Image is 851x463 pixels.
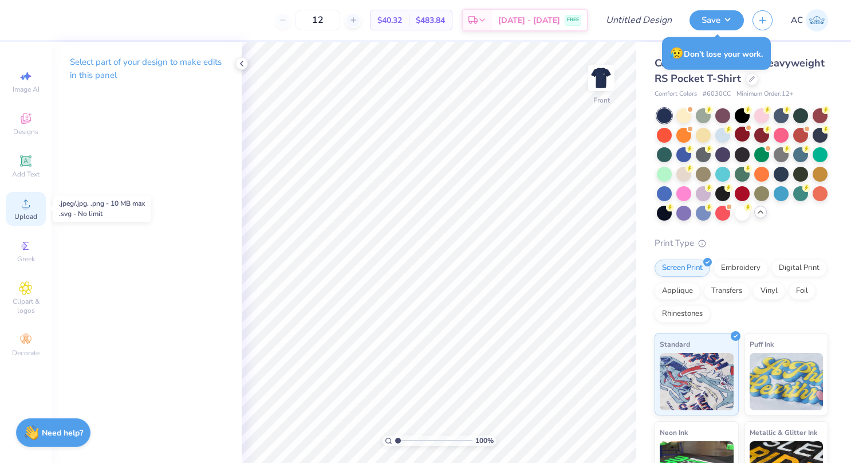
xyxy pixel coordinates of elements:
[59,209,145,219] div: .svg - No limit
[789,282,815,300] div: Foil
[771,260,827,277] div: Digital Print
[750,353,824,410] img: Puff Ink
[690,10,744,30] button: Save
[498,14,560,26] span: [DATE] - [DATE]
[14,212,37,221] span: Upload
[6,297,46,315] span: Clipart & logos
[791,9,828,32] a: AC
[655,305,710,323] div: Rhinestones
[704,282,750,300] div: Transfers
[655,237,828,250] div: Print Type
[475,435,494,446] span: 100 %
[670,46,684,61] span: 😥
[736,89,794,99] span: Minimum Order: 12 +
[42,427,83,438] strong: Need help?
[12,170,40,179] span: Add Text
[13,127,38,136] span: Designs
[655,260,710,277] div: Screen Print
[714,260,768,277] div: Embroidery
[753,282,785,300] div: Vinyl
[59,198,145,209] div: .jpeg/.jpg, .png - 10 MB max
[416,14,445,26] span: $483.84
[660,353,734,410] img: Standard
[296,10,340,30] input: – –
[17,254,35,264] span: Greek
[13,85,40,94] span: Image AI
[791,14,803,27] span: AC
[12,348,40,358] span: Decorate
[750,338,774,350] span: Puff Ink
[593,95,610,105] div: Front
[662,37,771,70] div: Don’t lose your work.
[660,338,690,350] span: Standard
[750,426,817,438] span: Metallic & Glitter Ink
[70,56,223,82] p: Select part of your design to make edits in this panel
[655,89,697,99] span: Comfort Colors
[703,89,731,99] span: # 6030CC
[655,282,700,300] div: Applique
[597,9,681,32] input: Untitled Design
[655,56,825,85] span: Comfort Colors Adult Heavyweight RS Pocket T-Shirt
[590,66,613,89] img: Front
[567,16,579,24] span: FREE
[806,9,828,32] img: Alex Clarkson
[377,14,402,26] span: $40.32
[660,426,688,438] span: Neon Ink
